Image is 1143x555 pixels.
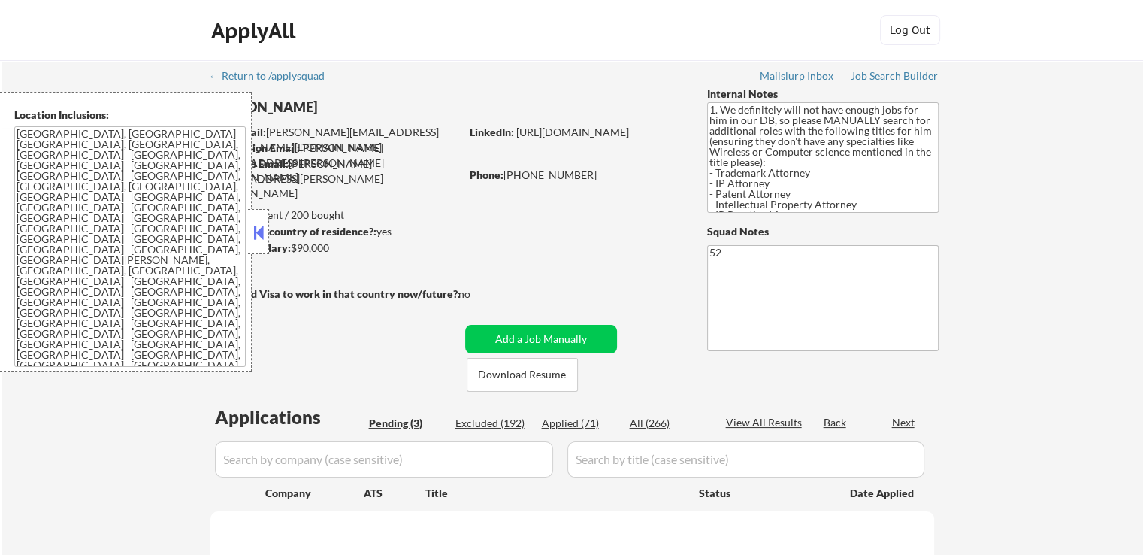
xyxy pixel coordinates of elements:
[210,287,461,300] strong: Will need Visa to work in that country now/future?:
[707,86,939,102] div: Internal Notes
[455,416,531,431] div: Excluded (192)
[210,225,376,238] strong: Can work in country of residence?:
[369,416,444,431] div: Pending (3)
[892,415,916,430] div: Next
[210,208,460,223] div: 71 sent / 200 bought
[209,71,339,81] div: ← Return to /applysquad
[470,168,682,183] div: [PHONE_NUMBER]
[567,441,924,478] input: Search by title (case sensitive)
[630,416,705,431] div: All (266)
[458,287,501,302] div: no
[516,126,629,138] a: [URL][DOMAIN_NAME]
[210,241,460,256] div: $90,000
[210,156,460,201] div: [PERSON_NAME][EMAIL_ADDRESS][PERSON_NAME][DOMAIN_NAME]
[760,70,835,85] a: Mailslurp Inbox
[726,415,806,430] div: View All Results
[265,486,364,501] div: Company
[542,416,617,431] div: Applied (71)
[467,358,578,392] button: Download Resume
[707,224,939,239] div: Squad Notes
[211,18,300,44] div: ApplyAll
[215,408,364,426] div: Applications
[211,125,460,154] div: [PERSON_NAME][EMAIL_ADDRESS][PERSON_NAME][DOMAIN_NAME]
[364,486,425,501] div: ATS
[465,325,617,353] button: Add a Job Manually
[851,71,939,81] div: Job Search Builder
[760,71,835,81] div: Mailslurp Inbox
[850,486,916,501] div: Date Applied
[14,108,246,123] div: Location Inclusions:
[699,479,828,506] div: Status
[215,441,553,478] input: Search by company (case sensitive)
[209,70,339,85] a: ← Return to /applysquad
[210,224,455,239] div: yes
[824,415,848,430] div: Back
[211,141,460,185] div: [PERSON_NAME][EMAIL_ADDRESS][PERSON_NAME][DOMAIN_NAME]
[210,98,519,117] div: [PERSON_NAME]
[470,168,503,181] strong: Phone:
[470,126,514,138] strong: LinkedIn:
[880,15,940,45] button: Log Out
[425,486,685,501] div: Title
